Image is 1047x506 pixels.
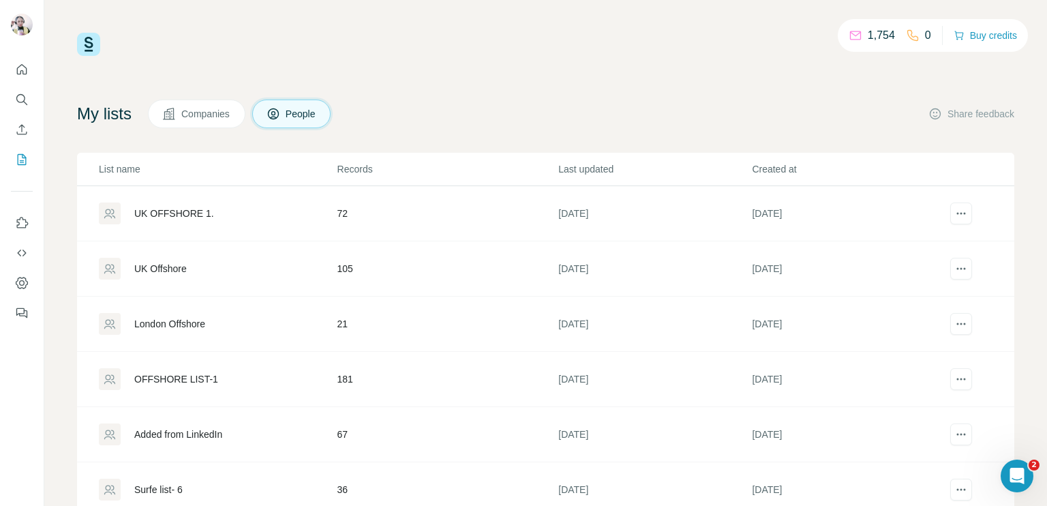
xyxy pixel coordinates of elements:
td: [DATE] [751,352,945,407]
button: Buy credits [954,26,1017,45]
span: People [286,107,317,121]
td: 72 [337,186,558,241]
p: Records [337,162,558,176]
button: actions [950,479,972,501]
button: Dashboard [11,271,33,295]
td: [DATE] [751,297,945,352]
button: actions [950,313,972,335]
button: Quick start [11,57,33,82]
td: [DATE] [751,407,945,462]
button: Search [11,87,33,112]
button: actions [950,368,972,390]
td: 21 [337,297,558,352]
button: My lists [11,147,33,172]
td: 67 [337,407,558,462]
td: [DATE] [558,297,751,352]
p: Last updated [558,162,750,176]
p: List name [99,162,336,176]
iframe: Intercom live chat [1001,460,1033,492]
td: [DATE] [558,241,751,297]
span: 2 [1029,460,1040,471]
img: Surfe Logo [77,33,100,56]
p: Created at [752,162,944,176]
div: Added from LinkedIn [134,428,222,441]
span: Companies [181,107,231,121]
td: 105 [337,241,558,297]
p: 1,754 [868,27,895,44]
td: [DATE] [558,407,751,462]
div: UK Offshore [134,262,187,276]
td: [DATE] [751,186,945,241]
button: actions [950,258,972,280]
td: [DATE] [751,241,945,297]
p: 0 [925,27,931,44]
button: actions [950,423,972,445]
button: Enrich CSV [11,117,33,142]
div: UK OFFSHORE 1. [134,207,214,220]
td: 181 [337,352,558,407]
img: Avatar [11,14,33,35]
div: London Offshore [134,317,205,331]
div: OFFSHORE LIST-1 [134,372,218,386]
button: Use Surfe on LinkedIn [11,211,33,235]
button: Share feedback [928,107,1014,121]
td: [DATE] [558,186,751,241]
td: [DATE] [558,352,751,407]
h4: My lists [77,103,132,125]
button: actions [950,203,972,224]
div: Surfe list- 6 [134,483,183,496]
button: Use Surfe API [11,241,33,265]
button: Feedback [11,301,33,325]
